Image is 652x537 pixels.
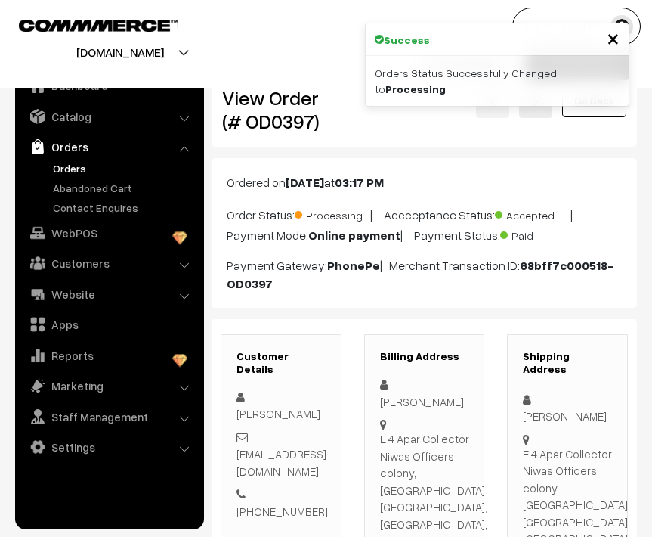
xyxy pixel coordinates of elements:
p: Ordered on at [227,173,622,191]
a: Contact Enquires [49,200,199,216]
button: Close [607,26,620,49]
a: Orders [49,160,199,176]
a: Staff Management [19,403,199,430]
h3: Billing Address [380,350,469,363]
b: 03:17 PM [335,175,384,190]
strong: Success [384,32,430,48]
p: Order Status: | Accceptance Status: | Payment Mode: | Payment Status: [227,203,622,244]
b: PhonePe [327,258,380,273]
div: [PERSON_NAME] [523,391,612,425]
a: Orders [19,133,199,160]
button: Derma Heal Cli… [512,8,641,45]
img: COMMMERCE [19,20,178,31]
span: × [607,23,620,51]
div: Orders Status Successfully Changed to ! [366,56,629,106]
span: Processing [295,203,370,223]
h3: Shipping Address [523,350,612,376]
a: [EMAIL_ADDRESS][DOMAIN_NAME] [236,447,326,478]
a: COMMMERCE [19,15,151,33]
strong: Processing [385,82,446,95]
a: [PHONE_NUMBER] [236,504,328,518]
p: Payment Gateway: | Merchant Transaction ID: [227,256,622,293]
b: Online payment [308,228,400,243]
a: WebPOS [19,219,199,247]
span: [PERSON_NAME] [236,407,320,421]
button: [DOMAIN_NAME] [23,33,217,71]
img: user [610,15,633,38]
a: Customers [19,250,199,277]
a: Abandoned Cart [49,180,199,196]
a: Marketing [19,372,199,399]
div: [PERSON_NAME] [380,376,469,410]
h2: View Order (# OD0397) [222,86,341,133]
span: Paid [500,224,576,244]
a: Catalog [19,103,199,130]
a: Apps [19,311,199,338]
a: Settings [19,433,199,461]
span: Accepted [495,203,570,223]
h3: Customer Details [236,350,326,376]
b: [DATE] [286,175,324,190]
a: Reports [19,342,199,369]
a: Website [19,281,199,308]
